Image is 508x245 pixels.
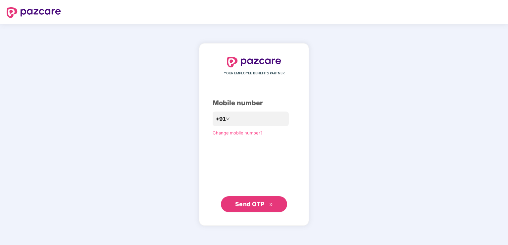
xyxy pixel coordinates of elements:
[224,71,284,76] span: YOUR EMPLOYEE BENEFITS PARTNER
[269,203,273,207] span: double-right
[213,98,295,108] div: Mobile number
[227,57,281,67] img: logo
[216,115,226,123] span: +91
[226,117,230,121] span: down
[235,201,265,207] span: Send OTP
[213,130,263,135] a: Change mobile number?
[221,196,287,212] button: Send OTPdouble-right
[7,7,61,18] img: logo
